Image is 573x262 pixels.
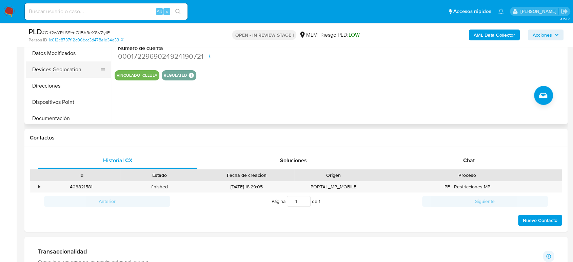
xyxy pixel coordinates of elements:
[518,215,562,226] button: Nuevo Contacto
[474,30,515,40] b: AML Data Collector
[25,7,187,16] input: Buscar usuario o caso...
[498,8,504,14] a: Notificaciones
[272,196,320,207] span: Página de
[463,156,475,164] span: Chat
[199,181,294,192] div: [DATE] 18:29:05
[299,172,368,179] div: Origen
[26,94,111,110] button: Dispositivos Point
[26,61,105,78] button: Devices Geolocation
[28,26,42,37] b: PLD
[280,156,307,164] span: Soluciones
[203,172,290,179] div: Fecha de creación
[520,8,558,15] p: diego.gardunorosas@mercadolibre.com.mx
[560,16,570,21] span: 3.161.2
[319,198,320,205] span: 1
[42,181,120,192] div: 403821581
[125,172,194,179] div: Estado
[26,45,111,61] button: Datos Modificados
[118,52,224,61] dd: 0001722969024924190721
[38,184,40,190] div: •
[533,30,552,40] span: Acciones
[561,8,568,15] a: Salir
[528,30,564,40] button: Acciones
[26,78,111,94] button: Direcciones
[377,172,557,179] div: Proceso
[348,31,359,39] span: LOW
[171,7,185,16] button: search-icon
[469,30,520,40] button: AML Data Collector
[48,37,123,43] a: 1c012c8737f12c06bcc3d478a1e34e33
[523,216,557,225] span: Nuevo Contacto
[28,37,47,43] b: Person ID
[47,172,116,179] div: Id
[26,110,111,127] button: Documentación
[373,181,562,192] div: PF - Restricciones MP
[232,30,296,40] p: OPEN - IN REVIEW STAGE I
[157,8,162,15] span: Alt
[166,8,168,15] span: s
[30,134,562,141] h1: Contactos
[118,44,224,52] dt: Número de cuenta
[422,196,548,207] button: Siguiente
[320,31,359,39] span: Riesgo PLD:
[44,196,170,207] button: Anterior
[103,156,133,164] span: Historial CX
[299,31,317,39] div: MLM
[453,8,491,15] span: Accesos rápidos
[120,181,199,192] div: finished
[294,181,373,192] div: PORTAL_MP_MOBILE
[42,29,110,36] span: # Qd2wYPLS9YdQ1Bh9eX8VZytE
